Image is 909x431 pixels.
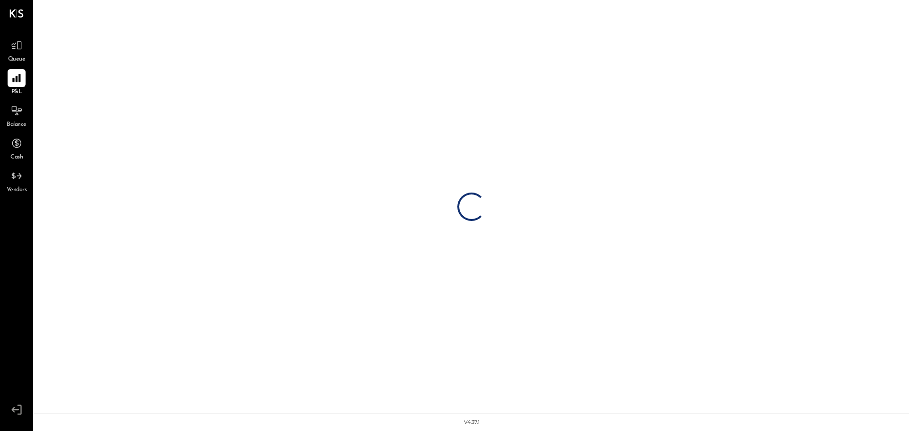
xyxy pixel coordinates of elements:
span: Balance [7,121,27,129]
a: Cash [0,134,33,162]
div: v 4.37.1 [464,419,480,426]
span: Vendors [7,186,27,194]
span: Cash [10,153,23,162]
a: P&L [0,69,33,97]
span: P&L [11,88,22,97]
a: Balance [0,102,33,129]
a: Vendors [0,167,33,194]
span: Queue [8,55,26,64]
a: Queue [0,36,33,64]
